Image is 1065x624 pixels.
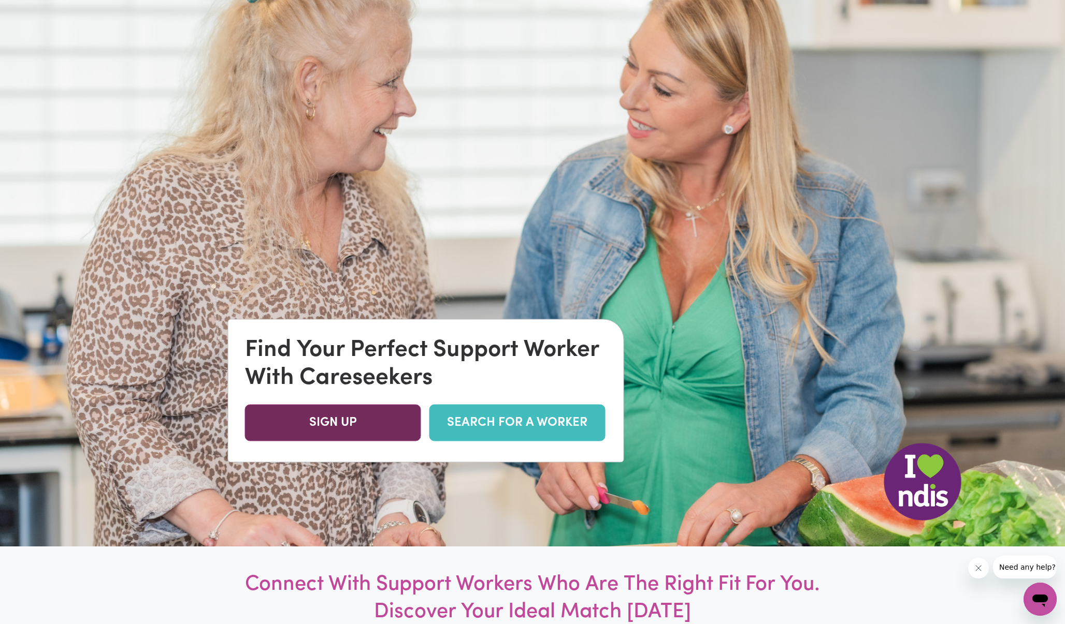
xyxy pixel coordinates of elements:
iframe: Close message [968,558,989,578]
img: NDIS Logo [884,443,961,521]
div: Find Your Perfect Support Worker With Careseekers [245,336,607,392]
a: SEARCH FOR A WORKER [429,404,606,441]
iframe: Message from company [993,556,1057,578]
iframe: Button to launch messaging window [1024,583,1057,616]
a: SIGN UP [245,404,421,441]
